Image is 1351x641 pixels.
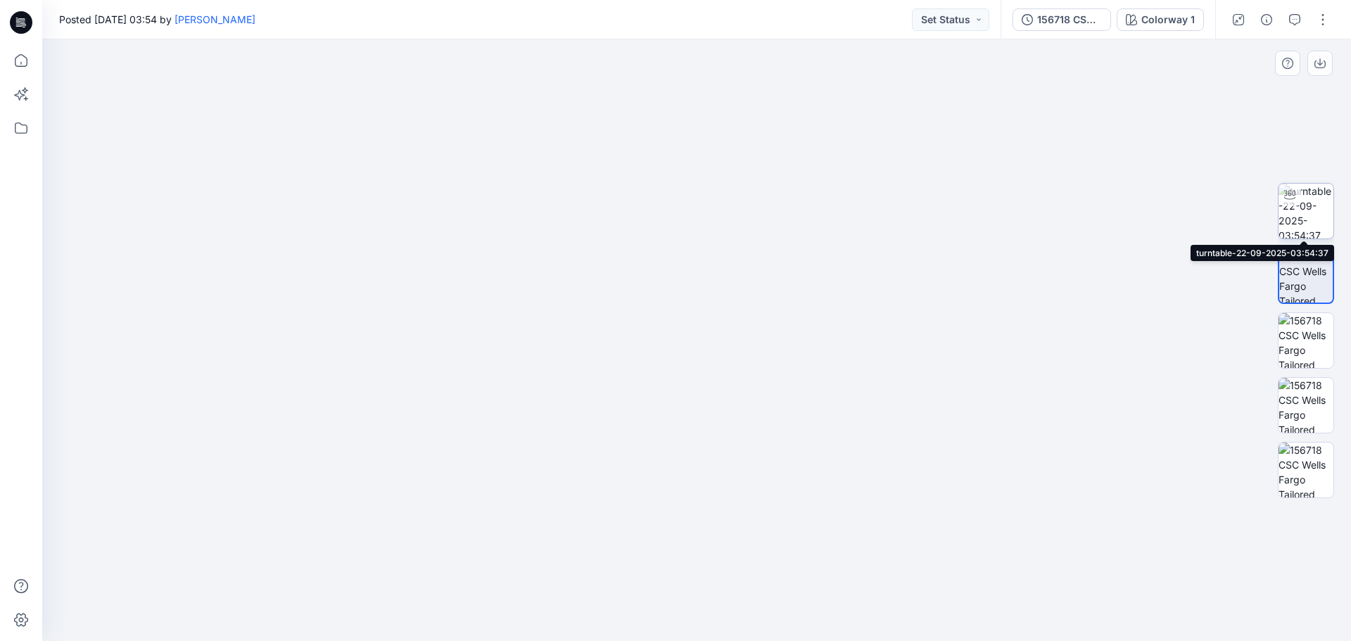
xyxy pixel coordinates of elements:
[1255,8,1278,31] button: Details
[1279,184,1333,239] img: turntable-22-09-2025-03:54:37
[59,12,255,27] span: Posted [DATE] 03:54 by
[1279,378,1333,433] img: 156718 CSC Wells Fargo Tailored Utility Jacket-Tension Map
[1117,8,1204,31] button: Colorway 1
[175,13,255,25] a: [PERSON_NAME]
[1279,249,1333,303] img: 156718 CSC Wells Fargo Tailored Utility Jacket
[1013,8,1111,31] button: 156718 CSC [PERSON_NAME] Fargo Tailored Utility Jacket_DEVELOPMENT
[1279,313,1333,368] img: 156718 CSC Wells Fargo Tailored Utility Jacket-Pressure Map
[1279,443,1333,497] img: 156718 CSC Wells Fargo Tailored Utility Jacket_Transparent Map
[1037,12,1102,27] div: 156718 CSC Wells Fargo Tailored Utility Jacket_DEVELOPMENT
[1141,12,1195,27] div: Colorway 1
